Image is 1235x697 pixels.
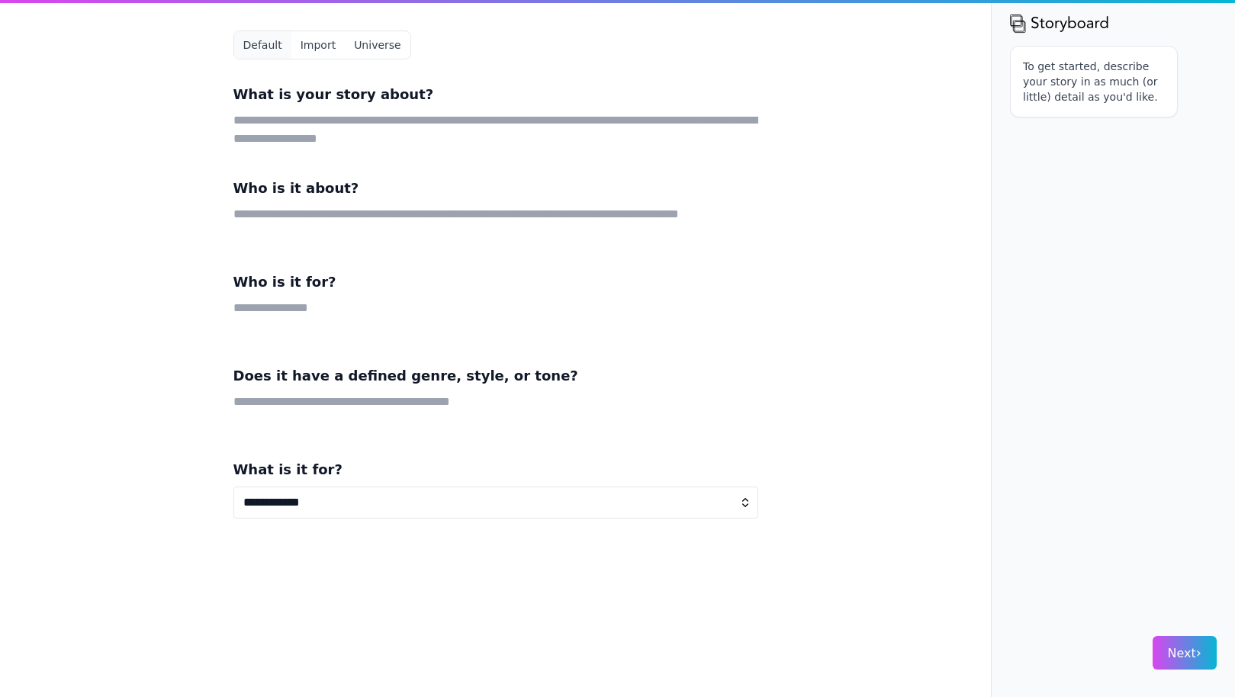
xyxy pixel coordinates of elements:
button: Next› [1153,636,1217,670]
button: Import [291,31,345,59]
img: storyboard [1010,12,1109,34]
button: Default [234,31,291,59]
button: Universe [345,31,410,59]
h3: What is it for? [233,459,758,480]
h3: Does it have a defined genre, style, or tone? [233,365,758,387]
p: To get started, describe your story in as much (or little) detail as you'd like. [1023,59,1165,104]
h3: Who is it about? [233,178,758,199]
span: › [1196,644,1201,660]
span: Next [1168,646,1201,660]
h3: What is your story about? [233,84,758,105]
h3: Who is it for? [233,271,758,293]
